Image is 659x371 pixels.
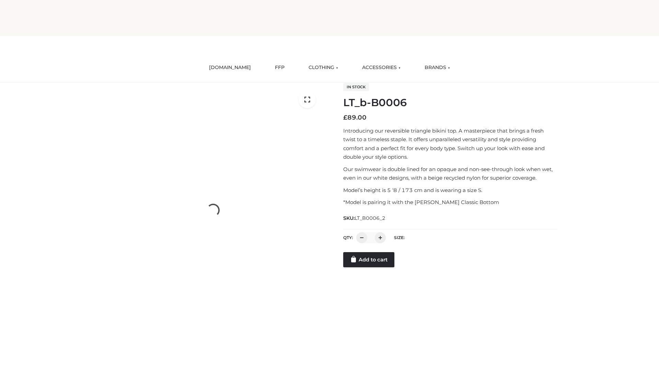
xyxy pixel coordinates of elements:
a: BRANDS [419,60,455,75]
a: Add to cart [343,252,394,267]
span: SKU: [343,214,386,222]
span: £ [343,114,347,121]
a: ACCESSORIES [357,60,406,75]
p: Introducing our reversible triangle bikini top. A masterpiece that brings a fresh twist to a time... [343,126,557,161]
p: Model’s height is 5 ‘8 / 173 cm and is wearing a size S. [343,186,557,195]
span: In stock [343,83,369,91]
p: Our swimwear is double lined for an opaque and non-see-through look when wet, even in our white d... [343,165,557,182]
label: Size: [394,235,405,240]
h1: LT_b-B0006 [343,97,557,109]
a: FFP [270,60,290,75]
span: LT_B0006_2 [355,215,385,221]
label: QTY: [343,235,353,240]
bdi: 89.00 [343,114,367,121]
a: CLOTHING [303,60,343,75]
p: *Model is pairing it with the [PERSON_NAME] Classic Bottom [343,198,557,207]
a: [DOMAIN_NAME] [204,60,256,75]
